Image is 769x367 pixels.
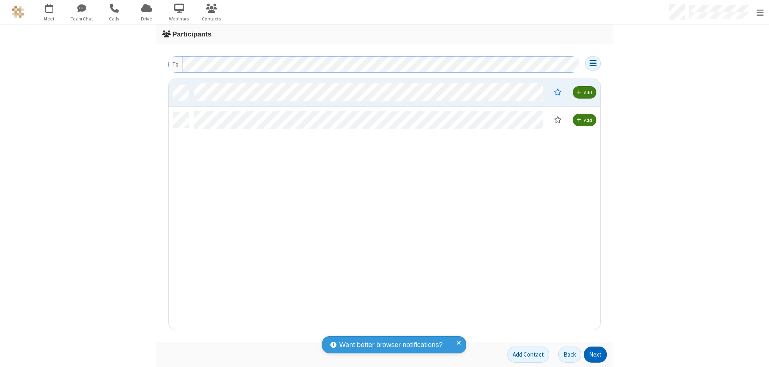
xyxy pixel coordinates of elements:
span: Webinars [164,15,194,22]
iframe: Chat [749,346,763,361]
button: Add [573,114,596,126]
button: Moderator [549,113,567,127]
button: Moderator [549,85,567,99]
button: Back [558,347,581,363]
span: Drive [132,15,162,22]
button: Add [573,86,596,99]
span: Want better browser notifications? [339,340,443,350]
div: To [169,56,183,72]
span: Calls [99,15,129,22]
span: Team Chat [67,15,97,22]
span: Add Contact [513,351,544,358]
span: Add [584,89,592,95]
button: Open menu [585,56,601,71]
span: Meet [34,15,64,22]
span: Add [584,117,592,123]
img: QA Selenium DO NOT DELETE OR CHANGE [12,6,24,18]
button: Add Contact [507,347,549,363]
div: grid [169,79,601,331]
h3: Participants [162,30,607,38]
span: Contacts [197,15,227,22]
button: Next [584,347,607,363]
